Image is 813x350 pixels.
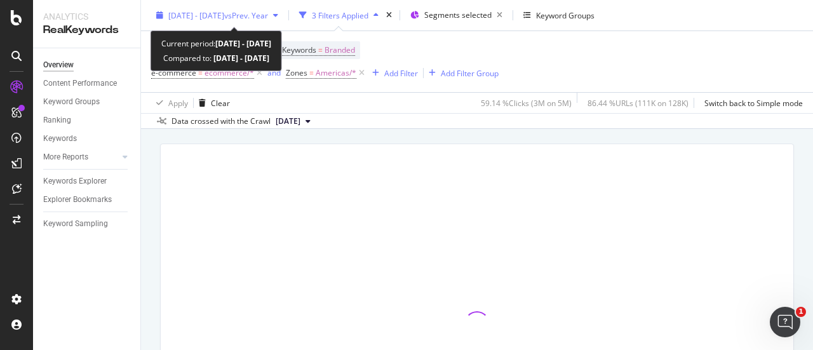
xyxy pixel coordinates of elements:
[215,38,271,49] b: [DATE] - [DATE]
[43,58,74,72] div: Overview
[271,114,316,129] button: [DATE]
[267,67,281,78] div: and
[224,10,268,20] span: vs Prev. Year
[43,217,108,231] div: Keyword Sampling
[536,10,595,20] div: Keyword Groups
[43,151,88,164] div: More Reports
[43,217,131,231] a: Keyword Sampling
[316,64,356,82] span: Americas/*
[286,67,307,78] span: Zones
[43,114,71,127] div: Ranking
[43,23,130,37] div: RealKeywords
[796,307,806,317] span: 1
[318,44,323,55] span: =
[441,67,499,78] div: Add Filter Group
[43,58,131,72] a: Overview
[43,95,131,109] a: Keyword Groups
[43,151,119,164] a: More Reports
[43,114,131,127] a: Ranking
[294,5,384,25] button: 3 Filters Applied
[205,64,254,82] span: ecommerce/*
[151,93,188,113] button: Apply
[43,132,131,145] a: Keywords
[171,116,271,127] div: Data crossed with the Crawl
[43,175,131,188] a: Keywords Explorer
[424,10,492,20] span: Segments selected
[43,10,130,23] div: Analytics
[588,97,689,108] div: 86.44 % URLs ( 111K on 128K )
[481,97,572,108] div: 59.14 % Clicks ( 3M on 5M )
[163,51,269,65] div: Compared to:
[43,77,117,90] div: Content Performance
[276,116,300,127] span: 2025 Sep. 26th
[212,53,269,64] b: [DATE] - [DATE]
[43,193,131,206] a: Explorer Bookmarks
[518,5,600,25] button: Keyword Groups
[168,97,188,108] div: Apply
[43,77,131,90] a: Content Performance
[267,67,281,79] button: and
[198,67,203,78] span: =
[312,10,368,20] div: 3 Filters Applied
[405,5,507,25] button: Segments selected
[43,175,107,188] div: Keywords Explorer
[151,5,283,25] button: [DATE] - [DATE]vsPrev. Year
[211,97,230,108] div: Clear
[325,41,355,59] span: Branded
[367,65,418,81] button: Add Filter
[43,95,100,109] div: Keyword Groups
[384,67,418,78] div: Add Filter
[43,132,77,145] div: Keywords
[704,97,803,108] div: Switch back to Simple mode
[194,93,230,113] button: Clear
[282,44,316,55] span: Keywords
[384,9,394,22] div: times
[699,93,803,113] button: Switch back to Simple mode
[424,65,499,81] button: Add Filter Group
[43,193,112,206] div: Explorer Bookmarks
[770,307,800,337] iframe: Intercom live chat
[168,10,224,20] span: [DATE] - [DATE]
[151,67,196,78] span: e-commerce
[309,67,314,78] span: =
[161,36,271,51] div: Current period:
